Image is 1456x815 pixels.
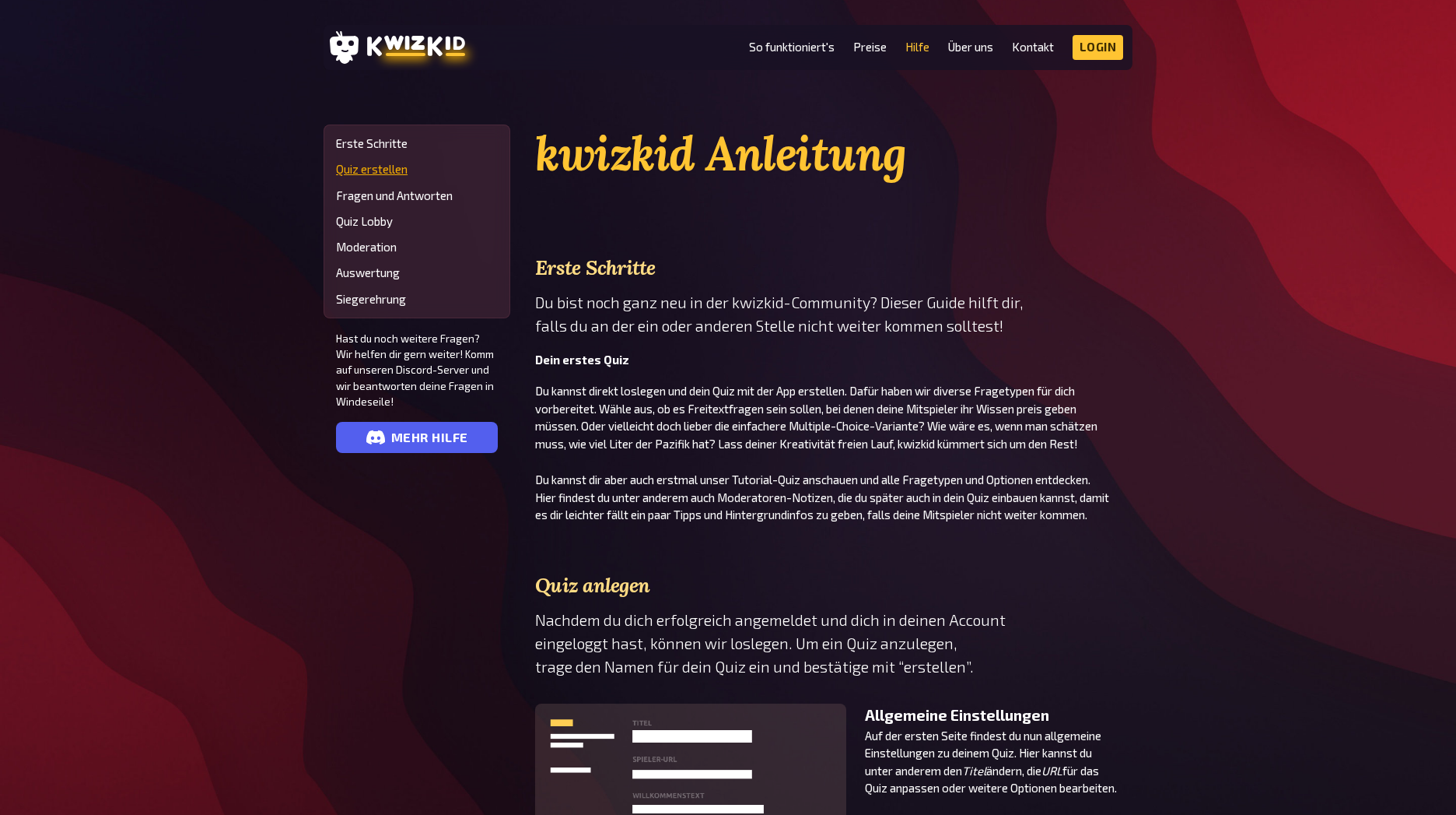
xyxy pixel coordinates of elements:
i: URL [1041,764,1062,778]
p: Du kannst direkt loslegen und dein Quiz mit der App erstellen. Dafür haben wir diverse Fragetypen... [535,382,1132,452]
a: mehr Hilfe [336,422,498,453]
h4: Dein erstes Quiz [535,353,1132,367]
h1: kwizkid Anleitung [535,125,1132,183]
a: Erste Schritte [336,137,498,150]
a: Über uns [948,40,993,54]
a: Siegerehrung [336,293,498,306]
a: Moderation [336,241,498,254]
a: Auswertung [336,266,498,279]
a: Hilfe [905,40,929,54]
p: Nachdem du dich erfolgreich angemeldet und dich in deinen Account eingeloggt hast, können wir los... [535,609,1132,679]
a: Kontakt [1012,40,1054,54]
p: Du bist noch ganz neu in der kwizkid-Community? Dieser Guide hilft dir, falls du an der ein oder ... [535,291,1132,338]
strong: Allgemeine Einstellungen [865,706,1049,724]
h3: Erste Schritte [535,256,1132,279]
p: Auf der ersten Seite findest du nun allgemeine Einstellungen zu deinem Quiz. Hier kannst du unter... [865,727,1132,797]
h3: Quiz anlegen [535,574,1132,597]
a: Login [1073,35,1124,60]
a: Quiz Lobby [336,215,498,228]
a: Preise [853,40,887,54]
span: Hast du noch weitere Fragen? Wir helfen dir gern weiter! Komm auf unseren Discord-Server und wir ... [336,331,498,409]
i: Titel [962,764,986,778]
a: Quiz erstellen [336,163,498,176]
p: Du kannst dir aber auch erstmal unser Tutorial-Quiz anschauen und alle Fragetypen und Optionen en... [535,471,1132,524]
a: Fragen und Antworten [336,189,498,202]
a: So funktioniert's [749,40,835,54]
